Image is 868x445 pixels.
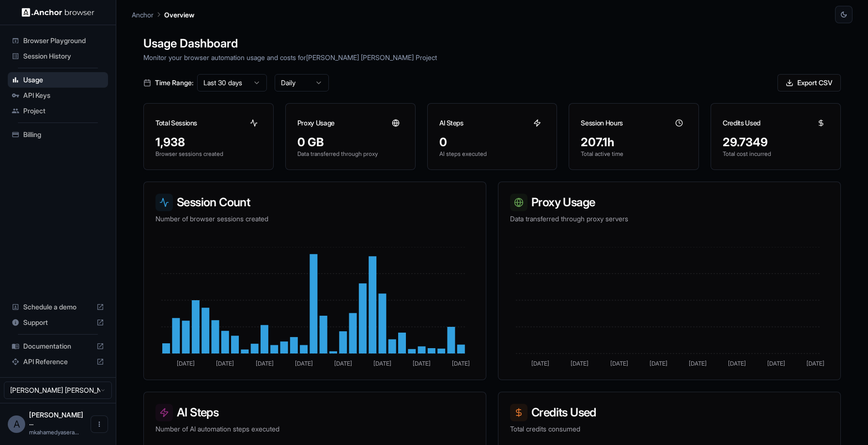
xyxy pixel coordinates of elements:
div: 207.1h [581,135,687,150]
div: Support [8,315,108,330]
span: Time Range: [155,78,193,88]
tspan: [DATE] [728,360,746,367]
tspan: [DATE] [216,360,234,367]
p: AI steps executed [439,150,545,158]
p: Browser sessions created [155,150,262,158]
p: Data transferred through proxy [297,150,403,158]
div: 0 GB [297,135,403,150]
span: Browser Playground [23,36,104,46]
tspan: [DATE] [177,360,195,367]
tspan: [DATE] [373,360,391,367]
h3: Session Count [155,194,474,211]
button: Open menu [91,415,108,433]
h3: Credits Used [510,404,829,421]
p: Total active time [581,150,687,158]
span: Billing [23,130,104,139]
h3: Proxy Usage [297,118,335,128]
tspan: [DATE] [256,360,274,367]
div: 0 [439,135,545,150]
div: Usage [8,72,108,88]
span: API Keys [23,91,104,100]
tspan: [DATE] [334,360,352,367]
span: Documentation [23,341,93,351]
h3: Credits Used [723,118,760,128]
tspan: [DATE] [650,360,667,367]
p: Number of browser sessions created [155,214,474,224]
div: Session History [8,48,108,64]
tspan: [DATE] [571,360,589,367]
span: API Reference [23,357,93,367]
span: Session History [23,51,104,61]
tspan: [DATE] [413,360,431,367]
img: Anchor Logo [22,8,94,17]
h1: Usage Dashboard [143,35,841,52]
span: Project [23,106,104,116]
span: Usage [23,75,104,85]
h3: AI Steps [439,118,464,128]
h3: Session Hours [581,118,622,128]
div: API Keys [8,88,108,103]
tspan: [DATE] [610,360,628,367]
h3: Total Sessions [155,118,197,128]
p: Overview [164,10,194,20]
h3: Proxy Usage [510,194,829,211]
div: Documentation [8,338,108,354]
p: Anchor [132,10,154,20]
tspan: [DATE] [295,360,313,367]
span: Support [23,318,93,327]
tspan: [DATE] [689,360,707,367]
p: Data transferred through proxy servers [510,214,829,224]
p: Total credits consumed [510,424,829,434]
div: 29.7349 [723,135,829,150]
div: Billing [8,127,108,142]
tspan: [DATE] [452,360,470,367]
tspan: [DATE] [531,360,549,367]
span: Ahamed Yaser Arafath MK [29,411,83,427]
div: API Reference [8,354,108,369]
span: mkahamedyaserarafath@gmail.com [29,429,79,436]
nav: breadcrumb [132,9,194,20]
p: Total cost incurred [723,150,829,158]
div: Schedule a demo [8,299,108,315]
p: Number of AI automation steps executed [155,424,474,434]
div: A [8,415,25,433]
div: 1,938 [155,135,262,150]
tspan: [DATE] [767,360,785,367]
h3: AI Steps [155,404,474,421]
div: Project [8,103,108,119]
div: Browser Playground [8,33,108,48]
button: Export CSV [777,74,841,92]
tspan: [DATE] [806,360,824,367]
p: Monitor your browser automation usage and costs for [PERSON_NAME] [PERSON_NAME] Project [143,52,841,62]
span: Schedule a demo [23,302,93,312]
